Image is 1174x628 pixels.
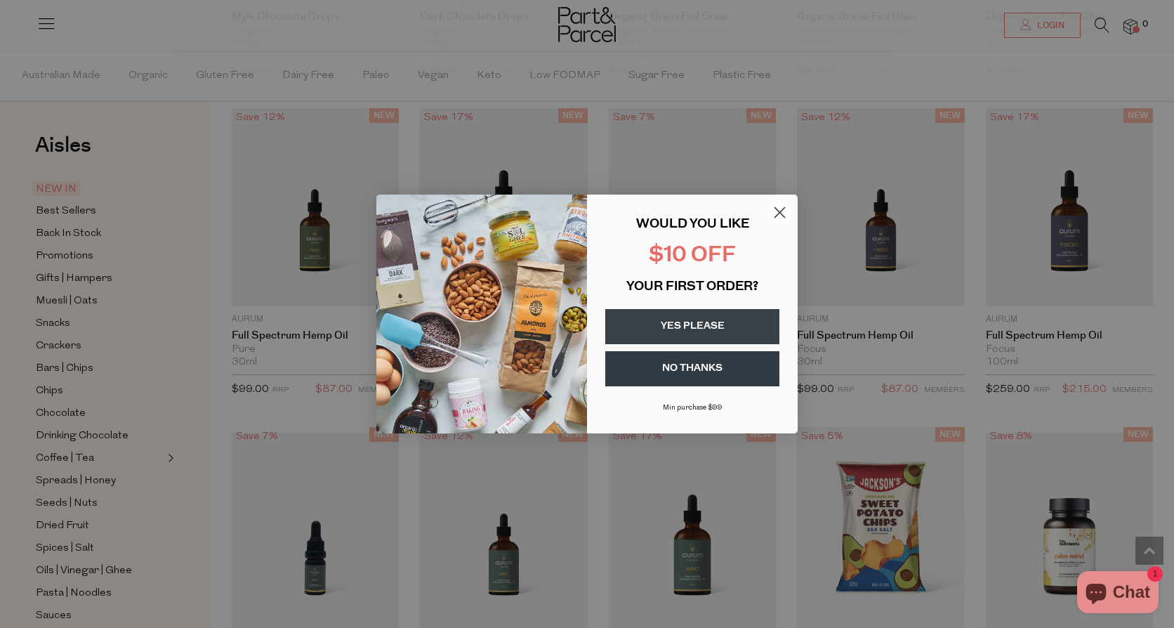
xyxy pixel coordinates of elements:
[1073,571,1163,617] inbox-online-store-chat: Shopify online store chat
[376,195,587,433] img: 43fba0fb-7538-40bc-babb-ffb1a4d097bc.jpeg
[605,351,779,386] button: NO THANKS
[663,404,723,412] span: Min purchase $99
[636,218,749,231] span: WOULD YOU LIKE
[605,309,779,344] button: YES PLEASE
[649,245,736,267] span: $10 OFF
[767,200,792,225] button: Close dialog
[626,281,758,294] span: YOUR FIRST ORDER?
